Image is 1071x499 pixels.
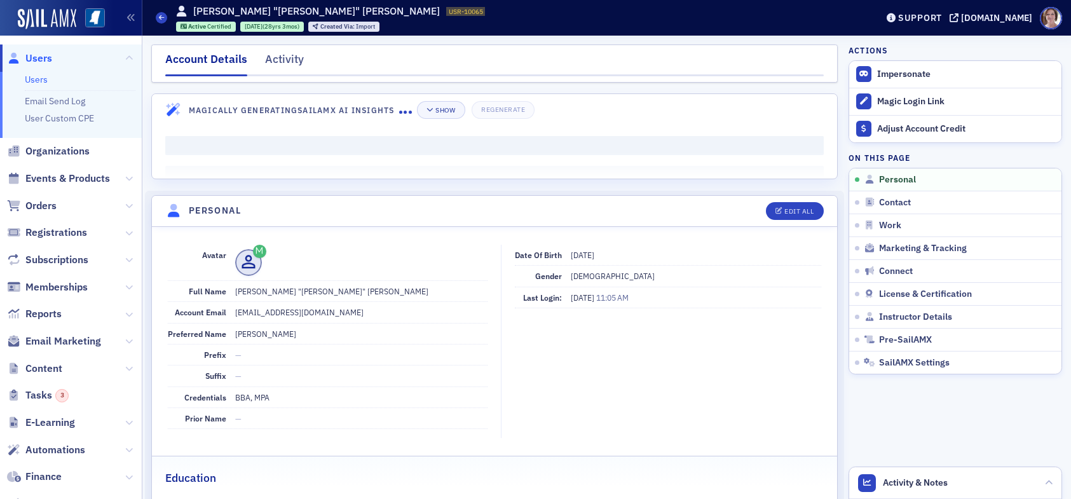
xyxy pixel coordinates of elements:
span: [DATE] [571,292,596,303]
div: Support [898,12,942,24]
a: Organizations [7,144,90,158]
button: Regenerate [472,101,535,119]
div: Active: Active: Certified [176,22,236,32]
span: SailAMX Settings [879,357,950,369]
span: Users [25,51,52,65]
div: Edit All [784,208,814,215]
div: Magic Login Link [877,96,1055,107]
button: [DOMAIN_NAME] [950,13,1037,22]
img: SailAMX [18,9,76,29]
span: Date of Birth [515,250,562,260]
h4: Actions [849,44,888,56]
div: Show [435,107,455,114]
span: Pre-SailAMX [879,334,932,346]
button: Show [417,101,465,119]
dd: [PERSON_NAME] [235,324,488,344]
span: Gender [535,271,562,281]
h4: Magically Generating SailAMX AI Insights [189,104,399,116]
dd: [PERSON_NAME] "[PERSON_NAME]" [PERSON_NAME] [235,281,488,301]
a: Orders [7,199,57,213]
a: Automations [7,443,85,457]
div: 3 [55,389,69,402]
span: Prior Name [185,413,226,423]
dd: BBA, MPA [235,387,488,407]
a: Email Send Log [25,95,85,107]
span: Certified [207,22,231,31]
span: Last Login: [523,292,562,303]
a: Users [25,74,48,85]
h1: [PERSON_NAME] "[PERSON_NAME]" [PERSON_NAME] [193,4,440,18]
span: Events & Products [25,172,110,186]
span: Organizations [25,144,90,158]
a: Subscriptions [7,253,88,267]
a: Reports [7,307,62,321]
span: Full Name [189,286,226,296]
a: Active Certified [181,22,232,31]
span: Activity & Notes [883,476,948,489]
div: [DOMAIN_NAME] [961,12,1032,24]
div: Account Details [165,51,247,76]
span: Marketing & Tracking [879,243,967,254]
span: Memberships [25,280,88,294]
span: [DATE] [245,22,263,31]
img: SailAMX [85,8,105,28]
span: Prefix [204,350,226,360]
span: Subscriptions [25,253,88,267]
span: Orders [25,199,57,213]
span: Automations [25,443,85,457]
button: Edit All [766,202,823,220]
a: View Homepage [76,8,105,30]
span: Account Email [175,307,226,317]
a: Finance [7,470,62,484]
span: Personal [879,174,916,186]
span: Content [25,362,62,376]
a: Events & Products [7,172,110,186]
div: Adjust Account Credit [877,123,1055,135]
a: Email Marketing [7,334,101,348]
span: — [235,413,242,423]
button: Impersonate [877,69,931,80]
span: Active [188,22,207,31]
span: Connect [879,266,913,277]
span: Credentials [184,392,226,402]
span: [DATE] [571,250,594,260]
span: Contact [879,197,911,208]
span: Instructor Details [879,311,952,323]
span: — [235,350,242,360]
a: Registrations [7,226,87,240]
div: (28yrs 3mos) [245,22,299,31]
span: Email Marketing [25,334,101,348]
span: Tasks [25,388,69,402]
h2: Education [165,470,216,486]
div: Created Via: Import [308,22,379,32]
a: Tasks3 [7,388,69,402]
h4: On this page [849,152,1062,163]
a: Adjust Account Credit [849,115,1061,142]
a: Users [7,51,52,65]
span: Preferred Name [168,329,226,339]
dd: [EMAIL_ADDRESS][DOMAIN_NAME] [235,302,488,322]
div: Activity [265,51,304,74]
span: E-Learning [25,416,75,430]
span: License & Certification [879,289,972,300]
span: — [235,371,242,381]
span: Suffix [205,371,226,381]
a: Memberships [7,280,88,294]
button: Magic Login Link [849,88,1061,115]
span: 11:05 AM [596,292,629,303]
a: Content [7,362,62,376]
span: Reports [25,307,62,321]
div: Import [320,24,375,31]
div: 1997-07-01 00:00:00 [240,22,304,32]
h4: Personal [189,204,241,217]
span: Work [879,220,901,231]
dd: [DEMOGRAPHIC_DATA] [571,266,821,286]
span: USR-10065 [449,7,483,16]
span: Registrations [25,226,87,240]
span: Finance [25,470,62,484]
a: User Custom CPE [25,113,94,124]
span: Created Via : [320,22,356,31]
span: Profile [1040,7,1062,29]
span: Avatar [202,250,226,260]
